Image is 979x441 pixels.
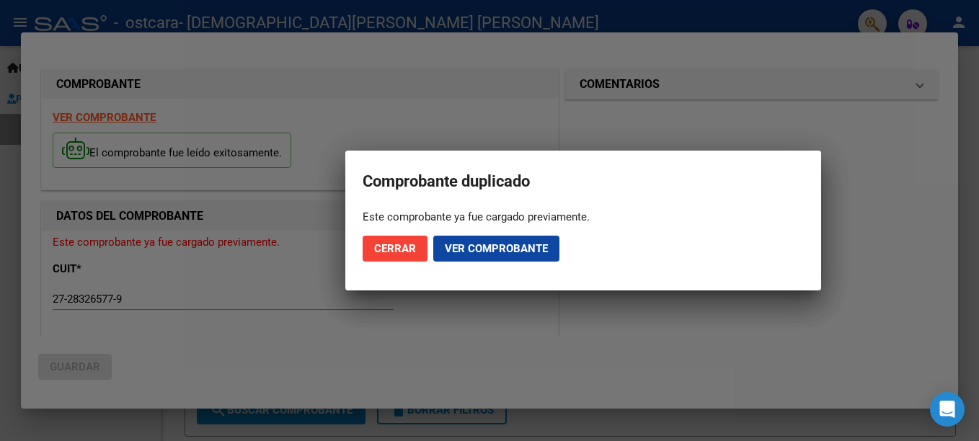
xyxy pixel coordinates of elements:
[374,242,416,255] span: Cerrar
[363,236,428,262] button: Cerrar
[363,168,804,195] h2: Comprobante duplicado
[445,242,548,255] span: Ver comprobante
[363,210,804,224] div: Este comprobante ya fue cargado previamente.
[930,392,965,427] div: Open Intercom Messenger
[433,236,559,262] button: Ver comprobante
